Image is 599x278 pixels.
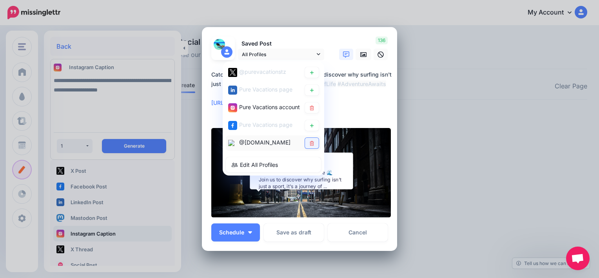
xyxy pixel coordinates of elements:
[228,140,234,146] img: bluesky-square.png
[211,223,260,241] button: Schedule
[228,86,237,95] img: linkedin-square.png
[221,46,232,58] img: user_default_image.png
[228,121,237,130] img: facebook-square.png
[242,50,315,59] span: All Profiles
[228,103,237,112] img: instagram-square.png
[376,37,388,44] span: 136
[239,104,300,110] span: Pure Vacations account
[259,170,343,190] div: Catch the wave of adventure 🌊 Join us to discover why surfing isn't just a sport, it's a journey ...
[238,49,324,60] a: All Profiles
[214,39,225,50] img: 65307149_513108102562212_2367582558503305216_n-bsa100037.jpg
[219,230,244,235] span: Schedule
[211,70,392,108] div: Catch the wave of adventure 🌊 Join us to discover why surfing isn't just a sport, it's a journey ...
[238,39,324,48] p: Saved Post
[239,86,292,93] span: Pure Vacations page
[264,223,324,241] button: Save as draft
[248,231,252,234] img: arrow-down-white.png
[228,68,237,77] img: twitter-square.png
[239,121,292,128] span: Pure Vacations page
[226,157,321,172] a: Edit All Profiles
[239,68,286,75] span: @purevacationstz
[239,139,290,146] span: @[DOMAIN_NAME]
[328,223,388,241] a: Cancel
